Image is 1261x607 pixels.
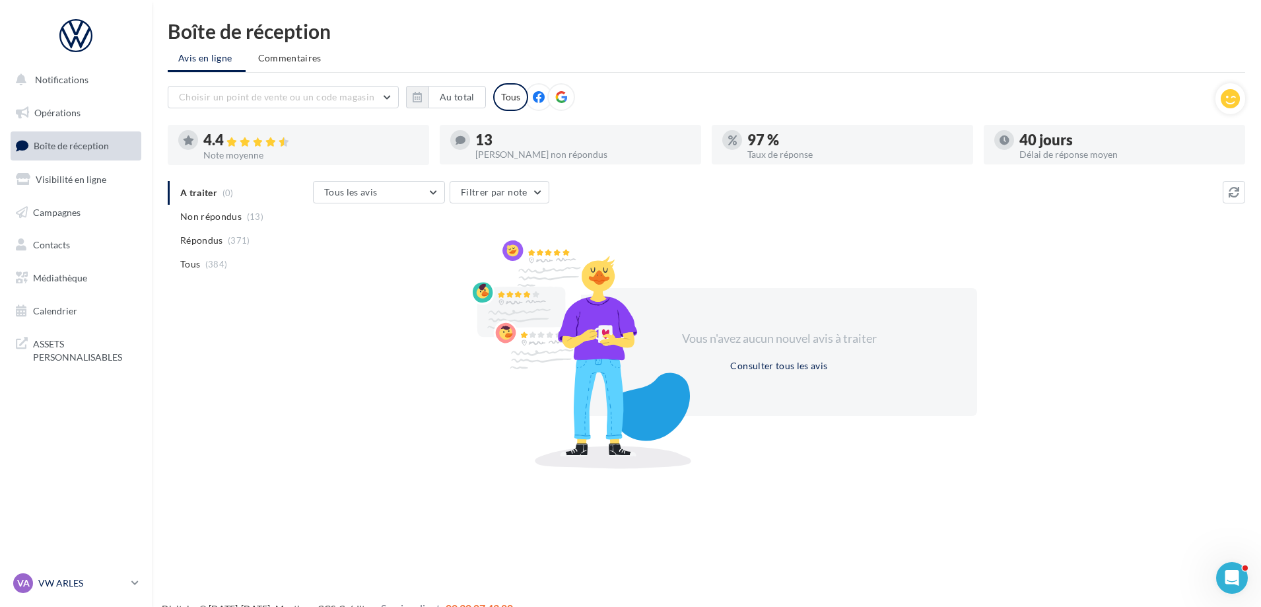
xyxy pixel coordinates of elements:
span: Répondus [180,234,223,247]
iframe: Intercom live chat [1216,562,1248,594]
div: Taux de réponse [747,150,963,159]
div: Boîte de réception [168,21,1245,41]
a: Visibilité en ligne [8,166,144,194]
a: Opérations [8,99,144,127]
span: Commentaires [258,52,322,63]
span: Calendrier [33,305,77,316]
span: Non répondus [180,210,242,223]
div: Note moyenne [203,151,419,160]
button: Au total [406,86,486,108]
span: Boîte de réception [34,140,109,151]
span: Campagnes [33,206,81,217]
span: Notifications [35,74,88,85]
a: Calendrier [8,297,144,325]
span: ASSETS PERSONNALISABLES [33,335,136,363]
span: Médiathèque [33,272,87,283]
button: Au total [428,86,486,108]
p: VW ARLES [38,577,126,590]
span: Opérations [34,107,81,118]
a: ASSETS PERSONNALISABLES [8,330,144,369]
a: Médiathèque [8,264,144,292]
button: Consulter tous les avis [725,358,833,374]
button: Notifications [8,66,139,94]
span: Choisir un point de vente ou un code magasin [179,91,374,102]
span: Tous les avis [324,186,378,197]
a: Contacts [8,231,144,259]
div: 13 [475,133,691,147]
button: Filtrer par note [450,181,549,203]
a: Boîte de réception [8,131,144,160]
span: (13) [247,211,263,222]
div: 97 % [747,133,963,147]
a: Campagnes [8,199,144,227]
div: Délai de réponse moyen [1019,150,1235,159]
div: 40 jours [1019,133,1235,147]
span: Contacts [33,239,70,250]
div: [PERSON_NAME] non répondus [475,150,691,159]
a: VA VW ARLES [11,571,141,596]
div: 4.4 [203,133,419,148]
button: Tous les avis [313,181,445,203]
span: Tous [180,258,200,271]
div: Tous [493,83,528,111]
button: Choisir un point de vente ou un code magasin [168,86,399,108]
span: VA [17,577,30,590]
span: Visibilité en ligne [36,174,106,185]
div: Vous n'avez aucun nouvel avis à traiter [665,330,893,347]
span: (384) [205,259,228,269]
span: (371) [228,235,250,246]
